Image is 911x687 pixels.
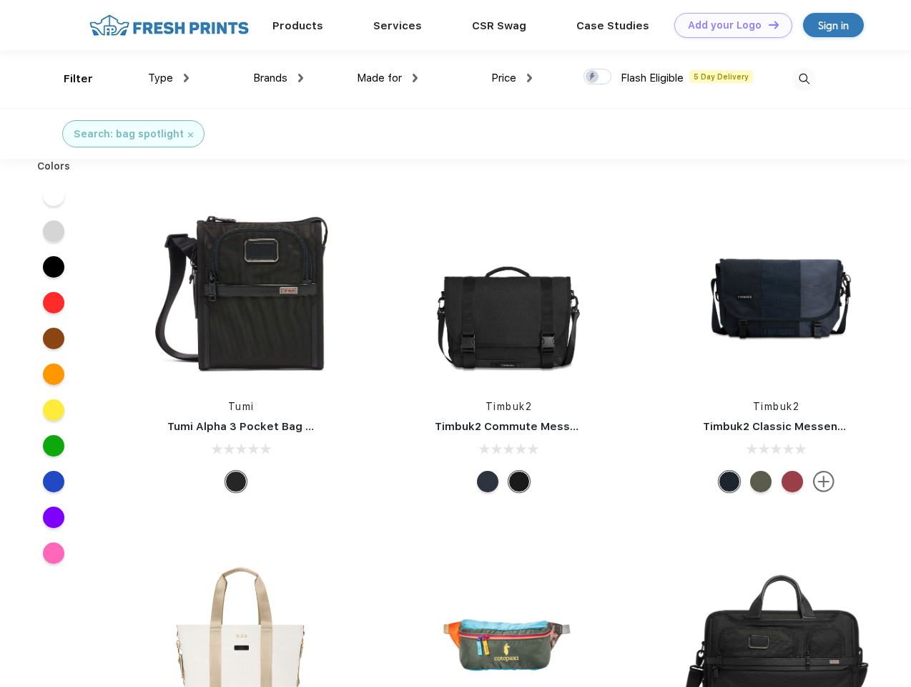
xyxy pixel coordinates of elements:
div: Eco Army [750,471,772,492]
img: desktop_search.svg [792,67,816,91]
img: dropdown.png [527,74,532,82]
a: Tumi Alpha 3 Pocket Bag Small [167,420,335,433]
div: Sign in [818,17,849,34]
div: Filter [64,71,93,87]
span: Made for [357,72,402,84]
img: dropdown.png [298,74,303,82]
a: Timbuk2 [753,401,800,412]
div: Add your Logo [688,19,762,31]
img: func=resize&h=266 [413,195,604,385]
img: filter_cancel.svg [188,132,193,137]
img: func=resize&h=266 [681,195,872,385]
span: Flash Eligible [621,72,684,84]
div: Colors [26,159,82,174]
div: Eco Monsoon [719,471,740,492]
span: 5 Day Delivery [689,70,753,83]
div: Eco Bookish [782,471,803,492]
img: fo%20logo%202.webp [85,13,253,38]
img: dropdown.png [413,74,418,82]
span: Type [148,72,173,84]
a: Sign in [803,13,864,37]
span: Brands [253,72,287,84]
div: Black [225,471,247,492]
img: dropdown.png [184,74,189,82]
div: Eco Nautical [477,471,498,492]
img: func=resize&h=266 [146,195,336,385]
a: Timbuk2 Commute Messenger Bag [435,420,626,433]
div: Search: bag spotlight [74,127,184,142]
a: Timbuk2 Classic Messenger Bag [703,420,880,433]
img: DT [769,21,779,29]
span: Price [491,72,516,84]
a: Products [272,19,323,32]
img: more.svg [813,471,834,492]
a: Tumi [228,401,255,412]
a: Timbuk2 [486,401,533,412]
div: Eco Black [508,471,530,492]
